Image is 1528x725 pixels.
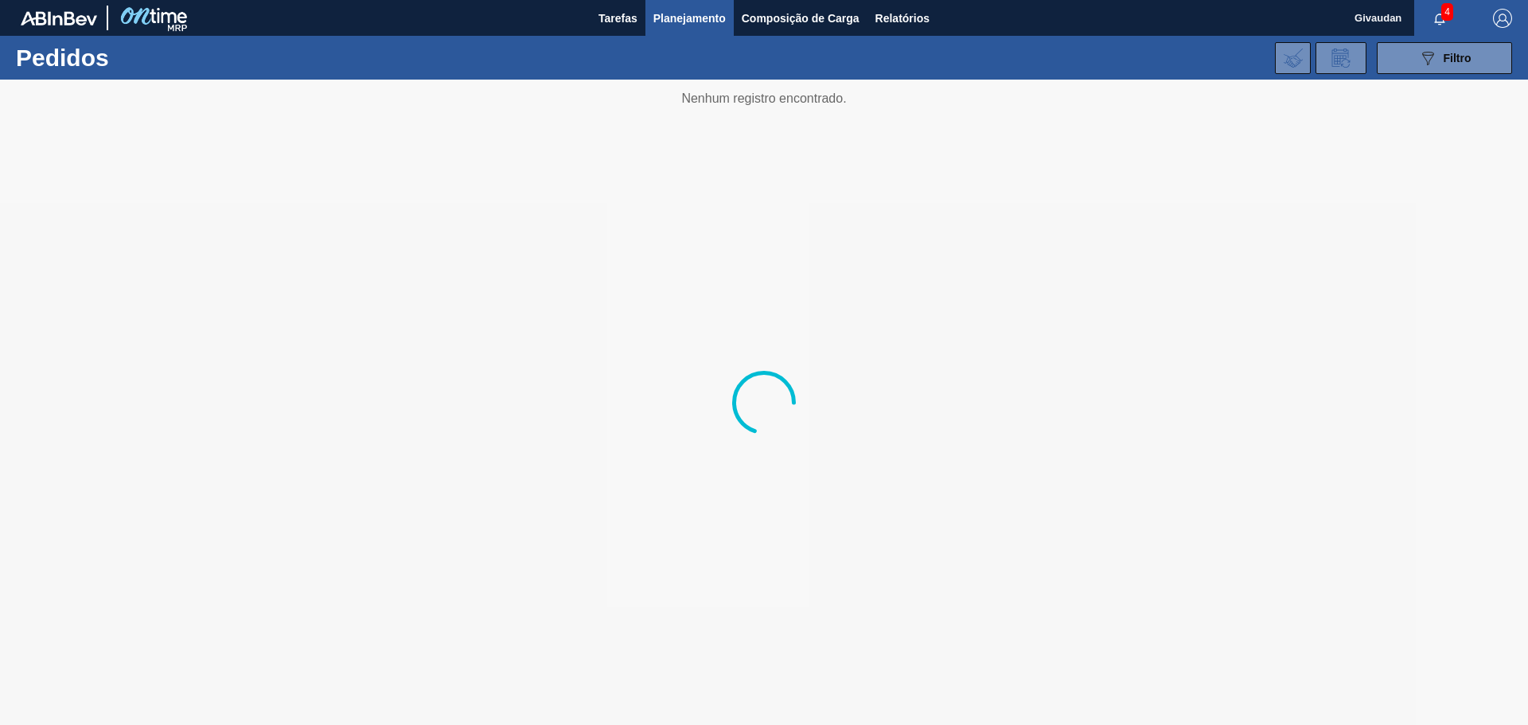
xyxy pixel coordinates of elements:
[16,49,254,67] h1: Pedidos
[598,9,637,28] span: Tarefas
[1493,9,1512,28] img: Logout
[1444,52,1471,64] span: Filtro
[653,9,726,28] span: Planejamento
[1275,42,1311,74] div: Importar Negociações dos Pedidos
[1441,3,1453,21] span: 4
[742,9,859,28] span: Composição de Carga
[875,9,930,28] span: Relatórios
[21,11,97,25] img: TNhmsLtSVTkK8tSr43FrP2fwEKptu5GPRR3wAAAABJRU5ErkJggg==
[1414,7,1465,29] button: Notificações
[1316,42,1366,74] div: Solicitação de Revisão de Pedidos
[1377,42,1512,74] button: Filtro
